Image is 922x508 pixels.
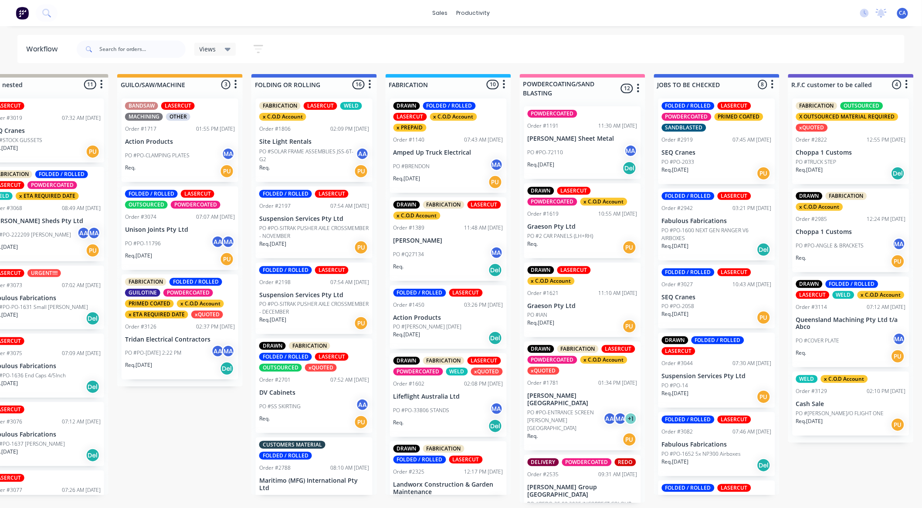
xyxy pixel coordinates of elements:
div: DRAWNFOLDED / ROLLEDLASERCUTx C.O.D Accountx PREPAIDOrder #114007:43 AM [DATE]Amped Up Truck Elec... [390,98,507,193]
div: LASERCUT [662,347,695,355]
div: 01:55 PM [DATE] [196,125,235,133]
div: Order #2985 [796,215,827,223]
div: 07:02 AM [DATE] [62,281,101,289]
div: FABRICATION [423,201,464,209]
p: Action Products [125,138,235,146]
p: Tridan Electrical Contractors [125,336,235,343]
div: 02:09 PM [DATE] [330,125,369,133]
div: x C.O.D Account [796,203,843,211]
div: POWDERCOATED [393,368,443,376]
div: FOLDED / ROLLEDLASERCUTOrder #302710:43 AM [DATE]SEQ CranesPO #PO-2058Req.[DATE]PU [658,265,775,329]
div: Order #1602 [393,380,425,388]
div: PU [757,311,771,325]
div: FOLDED / ROLLEDLASERCUTOrder #145003:26 PM [DATE]Action ProductsPO #[PERSON_NAME] [DATE]Req.[DATE... [390,285,507,349]
div: xQUOTED [528,367,559,375]
div: PU [891,254,905,268]
div: POWDERCOATEDOrder #119111:30 AM [DATE][PERSON_NAME] Sheet MetalPO #PO-72110MAReq.[DATE]Del [524,106,641,179]
div: BANDSAW [125,102,158,110]
div: DRAWNLASERCUTx C.O.D AccountOrder #162111:10 AM [DATE]Graeson Pty LtdPO #IANReq.[DATE]PU [524,263,641,338]
div: xQUOTED [796,124,828,132]
p: Req. [125,164,136,172]
div: Order #3129 [796,387,827,395]
div: FOLDED / ROLLED [662,268,715,276]
div: xQUOTED [471,368,503,376]
div: 07:45 AM [DATE] [733,136,772,144]
div: PU [220,164,234,178]
div: DRAWN [528,187,554,195]
div: Del [623,161,637,175]
p: Suspension Services Pty Ltd [259,215,369,223]
p: [PERSON_NAME][GEOGRAPHIC_DATA] [528,392,637,407]
div: Order #1619 [528,210,559,218]
div: 10:55 AM [DATE] [599,210,637,218]
div: Del [488,331,502,345]
p: PO #PO-[DATE] 2:22 PM [125,349,181,357]
div: PRIMED COATED [715,113,763,121]
div: MA [490,158,503,171]
div: 12:55 PM [DATE] [867,136,906,144]
p: PO #SS SKIRTING [259,403,301,410]
div: PU [891,349,905,363]
div: Del [86,312,100,325]
div: LASERCUT [468,357,501,365]
div: DRAWNFABRICATIONx C.O.D AccountOrder #298512:24 PM [DATE]Choppa 1 CustomsPO #PO-ANGLE & BRACKETSM... [793,189,909,272]
div: WELD [796,375,818,383]
div: x ETA REQUIRED DATE [125,311,188,318]
p: PO #PO-1600 NEXT GEN RANGER V6 AIRBOXES [662,227,772,242]
p: PO #PO-SITRAK PUSHER AXLE CROSSMEMBER - DECEMBER [259,300,369,316]
div: Order #2198 [259,278,291,286]
p: Graeson Pty Ltd [528,302,637,310]
div: PU [86,145,100,159]
div: FOLDED / ROLLEDLASERCUTPOWDERCOATEDPRIMED COATEDSANDBLASTEDOrder #291907:45 AM [DATE]SEQ CranesPO... [658,98,775,184]
div: x C.O.D Account [821,375,868,383]
p: Req. [DATE] [125,361,152,369]
div: MA [490,402,503,415]
p: Req. [DATE] [662,389,689,397]
div: FOLDED / ROLLED [259,353,312,361]
p: DV Cabinets [259,389,369,396]
p: Action Products [393,314,503,322]
input: Search for orders... [99,41,186,58]
div: x C.O.D Account [858,291,905,299]
p: [PERSON_NAME] [393,237,503,244]
div: Order #2701 [259,376,291,384]
p: Req. [796,349,807,357]
div: Del [86,380,100,394]
div: x C.O.D Account [430,113,477,121]
div: POWDERCOATED [163,289,213,297]
div: Order #3126 [125,323,156,331]
div: MA [222,147,235,160]
div: 07:54 AM [DATE] [330,278,369,286]
div: LASERCUT [557,187,591,195]
div: FOLDED / ROLLED [662,102,715,110]
p: Req. [DATE] [528,161,555,169]
div: Del [220,362,234,376]
div: Order #1450 [393,301,425,309]
div: LASERCUT [796,291,830,299]
div: FOLDED / ROLLED [826,280,878,288]
p: Req. [DATE] [528,319,555,327]
div: Order #1191 [528,122,559,130]
div: X OUTSOURCED MATERIAL REQUIRED [796,113,898,121]
p: Req. [DATE] [259,240,286,248]
p: Req. [DATE] [662,242,689,250]
div: WELD [340,102,362,110]
img: Factory [16,7,29,20]
p: PO #TRUCK STEP [796,158,837,166]
div: OUTSOURCED [841,102,883,110]
p: Choppa 1 Customs [796,149,906,156]
div: DRAWNFOLDED / ROLLEDLASERCUTOrder #304407:30 AM [DATE]Suspension Services Pty LtdPO #PO-14Req.[DA... [658,333,775,408]
div: PU [354,240,368,254]
div: FOLDED / ROLLED [169,278,222,286]
div: MA [88,227,101,240]
div: LASERCUT [161,102,195,110]
div: FOLDED / ROLLED [691,336,744,344]
div: DRAWNFOLDED / ROLLEDLASERCUTWELDx C.O.D AccountOrder #311407:12 AM [DATE]Queensland Machining Pty... [793,277,909,368]
p: Choppa 1 Customs [796,228,906,236]
div: DRAWN [393,357,420,365]
p: PO #PO-2033 [662,158,695,166]
p: Req. [259,164,270,172]
div: 11:10 AM [DATE] [599,289,637,297]
div: OUTSOURCED [259,364,302,372]
div: 07:52 AM [DATE] [330,376,369,384]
